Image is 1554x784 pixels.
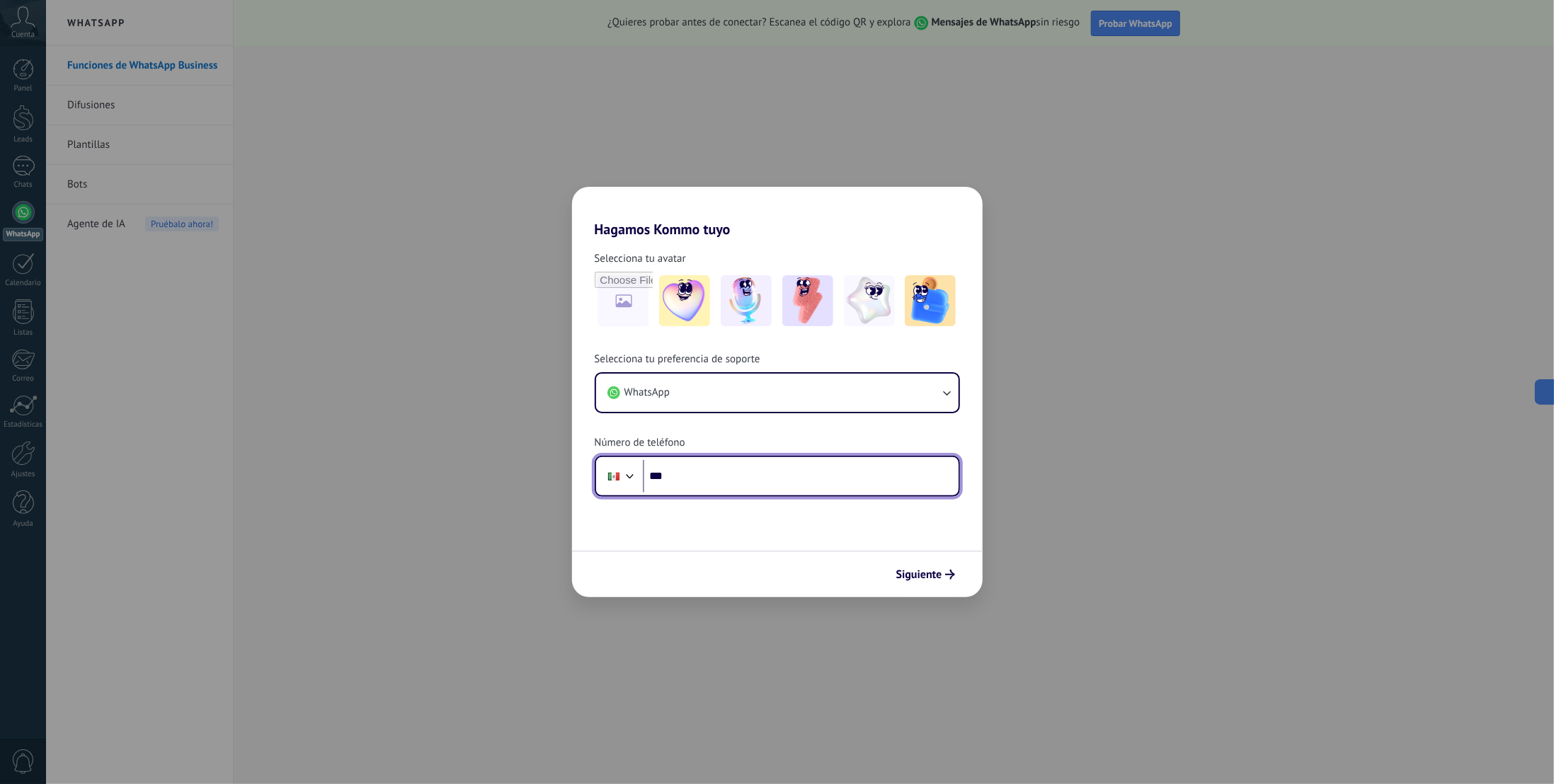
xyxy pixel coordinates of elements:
img: -3.jpeg [782,275,833,326]
h2: Hagamos Kommo tuyo [572,187,983,238]
span: Número de teléfono [595,436,685,450]
button: WhatsApp [596,374,959,412]
img: -1.jpeg [659,275,710,326]
button: Siguiente [890,563,961,587]
div: Mexico: + 52 [600,461,627,491]
img: -2.jpeg [721,275,772,326]
span: Selecciona tu preferencia de soporte [595,352,760,367]
span: Siguiente [896,570,942,580]
img: -4.jpeg [844,275,895,326]
img: -5.jpeg [905,275,956,326]
span: WhatsApp [624,386,670,400]
span: Selecciona tu avatar [595,252,686,266]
